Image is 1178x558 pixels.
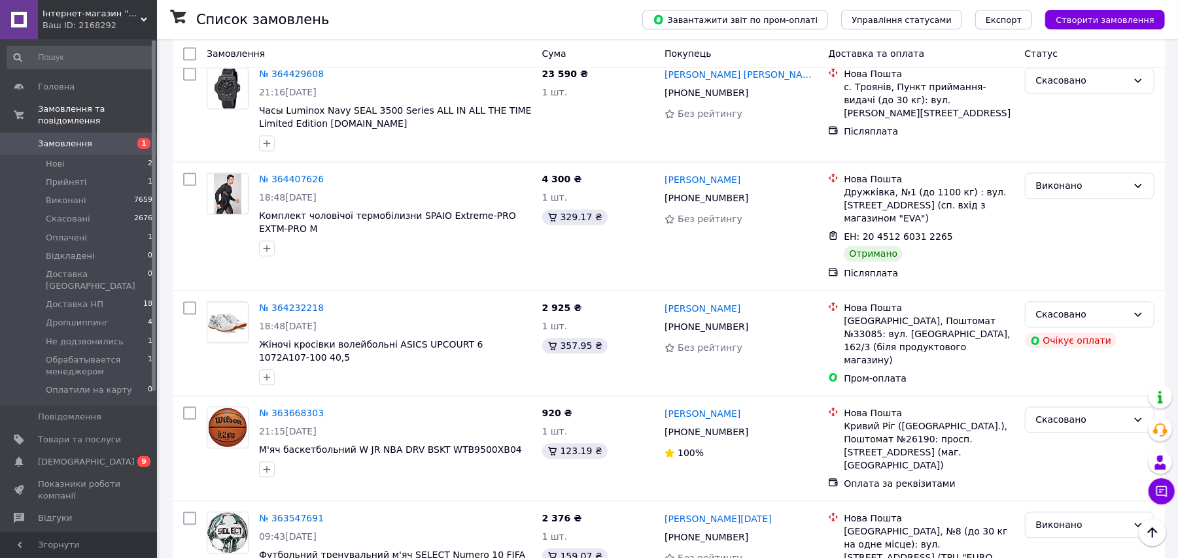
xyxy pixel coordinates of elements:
a: [PERSON_NAME][DATE] [665,512,772,525]
div: Післяплата [844,125,1014,138]
span: Доставка НП [46,299,103,310]
a: Жіночі кросівки волейбольні ASICS UPCOURT 6 1072A107-100 40,5 [259,339,483,363]
a: [PERSON_NAME] [665,407,740,420]
span: Доставка [GEOGRAPHIC_DATA] [46,269,148,292]
a: Фото товару [207,512,249,553]
a: № 363547691 [259,513,324,523]
span: Завантажити звіт по пром-оплаті [653,14,818,25]
span: Товари та послуги [38,434,121,446]
span: 21:16[DATE] [259,87,317,97]
span: 18 [143,299,152,310]
span: [PHONE_NUMBER] [665,427,748,437]
a: Фото товару [207,301,249,343]
span: Прийняті [46,176,86,188]
a: [PERSON_NAME] [665,302,740,315]
span: 9 [137,456,150,467]
div: Нова Пошта [844,512,1014,525]
span: Скасовані [46,213,90,225]
input: Пошук [7,46,154,69]
span: [PHONE_NUMBER] [665,321,748,332]
span: 1 шт. [542,87,568,97]
a: № 364407626 [259,174,324,184]
span: Повідомлення [38,411,101,423]
a: Комплект чоловічої термобілизни SPAIO Extreme-PRO EXTM-PRO M [259,210,516,234]
span: 1 шт. [542,531,568,542]
div: Оплата за реквізитами [844,477,1014,490]
span: 18:48[DATE] [259,192,317,203]
span: Інтернет-магазин "Lekos" [43,8,141,20]
span: Виконані [46,195,86,206]
div: Скасовано [1036,73,1128,88]
a: № 364232218 [259,303,324,313]
span: Без рейтингу [678,108,742,119]
span: 1 [148,336,152,348]
span: 21:15[DATE] [259,426,317,436]
span: Доставка та оплата [828,48,924,59]
span: 1 шт. [542,426,568,436]
a: Фото товару [207,406,249,448]
span: Не додзвонились [46,336,124,348]
span: Створити замовлення [1056,15,1154,25]
span: 2 376 ₴ [542,513,582,523]
span: Обрабатывается менеджером [46,354,148,378]
span: 0 [148,250,152,262]
span: Замовлення [207,48,265,59]
span: Дропшиппинг [46,317,109,329]
div: Ваш ID: 2168292 [43,20,157,31]
span: Відкладені [46,250,95,262]
span: [PHONE_NUMBER] [665,88,748,98]
a: Створити замовлення [1032,14,1165,24]
span: Статус [1025,48,1058,59]
a: [PERSON_NAME] [PERSON_NAME] [665,68,818,81]
span: Відгуки [38,512,72,524]
span: Cума [542,48,566,59]
span: 1 [137,138,150,149]
span: Показники роботи компанії [38,478,121,502]
div: Очікує оплати [1025,333,1117,348]
span: Оплачені [46,232,87,244]
div: Нова Пошта [844,406,1014,419]
h1: Список замовлень [196,12,329,27]
span: Управління статусами [852,15,952,25]
span: [PHONE_NUMBER] [665,532,748,542]
a: Часы Luminox Navy SEAL 3500 Series ALL IN ALL THE TIME Limited Edition [DOMAIN_NAME] [259,105,532,129]
span: 23 590 ₴ [542,69,589,79]
img: Фото товару [215,68,240,108]
div: Пром-оплата [844,372,1014,385]
a: Фото товару [207,172,249,214]
a: № 363668303 [259,408,324,418]
span: ЕН: 20 4512 6031 2265 [844,231,953,242]
button: Наверх [1139,519,1166,546]
span: 4 300 ₴ [542,174,582,184]
a: М'яч баскетбольний W JR NBA DRV BSKT WTB9500XB04 [259,444,522,455]
span: 1 [148,176,152,188]
div: Виконано [1036,178,1128,193]
div: 329.17 ₴ [542,209,608,225]
span: 1 шт. [542,192,568,203]
img: Фото товару [207,407,248,448]
div: Кривий Ріг ([GEOGRAPHIC_DATA].), Поштомат №26190: просп. [STREET_ADDRESS] (маг. [GEOGRAPHIC_DATA]) [844,419,1014,472]
span: Оплатили на карту [46,384,132,396]
span: Без рейтингу [678,342,742,353]
span: [DEMOGRAPHIC_DATA] [38,456,135,468]
span: 1 шт. [542,321,568,331]
span: 0 [148,384,152,396]
div: Нова Пошта [844,67,1014,80]
span: [PHONE_NUMBER] [665,193,748,203]
button: Завантажити звіт по пром-оплаті [642,10,828,29]
div: Нова Пошта [844,172,1014,186]
span: 18:48[DATE] [259,321,317,331]
span: 920 ₴ [542,408,572,418]
span: 2676 [134,213,152,225]
span: 0 [148,269,152,292]
button: Управління статусами [841,10,962,29]
span: 2 925 ₴ [542,303,582,313]
div: Отримано [844,246,903,261]
div: Дружківка, №1 (до 1100 кг) : вул. [STREET_ADDRESS] (сп. вхід з магазином "EVA") [844,186,1014,225]
div: с. Троянів, Пункт приймання-видачі (до 30 кг): вул. [PERSON_NAME][STREET_ADDRESS] [844,80,1014,120]
span: Покупець [665,48,711,59]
